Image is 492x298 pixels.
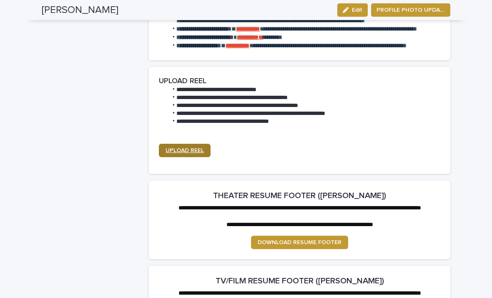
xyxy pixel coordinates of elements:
h2: [PERSON_NAME] [42,4,118,16]
span: DOWNLOAD RESUME FOOTER [258,239,341,245]
span: Edit [352,7,362,13]
h2: THEATER RESUME FOOTER ([PERSON_NAME]) [213,191,386,201]
a: DOWNLOAD RESUME FOOTER [251,236,348,249]
a: UPLOAD REEL [159,144,211,157]
button: Edit [337,3,368,17]
h2: TV/FILM RESUME FOOTER ([PERSON_NAME]) [216,276,384,286]
span: UPLOAD REEL [166,148,204,153]
span: PROFILE PHOTO UPDATE [377,6,445,14]
h2: UPLOAD REEL [159,77,206,86]
button: PROFILE PHOTO UPDATE [371,3,450,17]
